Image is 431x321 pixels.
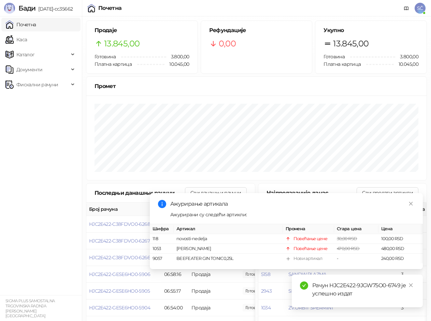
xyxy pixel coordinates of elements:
span: close [408,201,413,206]
td: - [334,254,378,264]
span: SČ [415,3,426,14]
span: check-circle [300,281,308,290]
img: Logo [4,3,15,14]
span: [DATE]-cc35662 [35,6,73,12]
td: 06:55:17 [161,283,189,300]
div: Почетна [98,5,122,11]
span: info-circle [158,200,166,208]
button: HJC2E422-GESE6HO0-5906 [89,271,150,277]
button: HJC2E422-GESE6HO0-5905 [89,288,150,294]
span: Готовина [95,54,116,60]
div: Повећање цене [293,235,328,242]
span: Бади [18,4,35,12]
h5: Продаје [95,26,189,34]
td: Продаја [189,283,240,300]
div: Ажурирани су следећи артикли: [170,211,415,218]
span: close [408,283,413,288]
span: 430,00 [243,304,266,311]
th: Шифра [150,224,174,234]
h5: Рефундације [209,26,304,34]
td: 240,00 RSD [378,254,423,264]
button: HJC2E422-GESE6HO0-5904 [89,305,150,311]
th: Број рачуна [86,203,161,216]
td: 1053 [150,244,174,254]
span: 0,00 [219,37,236,50]
span: 470,00 RSD [337,246,360,251]
button: HJC2E422-C38FDVO0-6266 [89,254,150,261]
button: Сви продати артикли [357,187,418,198]
button: HJC2E422-C38FDVO0-6268 [89,221,150,227]
th: Цена [378,224,423,234]
th: Стара цена [334,224,378,234]
span: 13.845,00 [333,37,369,50]
span: 450,00 [243,287,266,295]
span: 10.045,00 [394,60,418,68]
div: Повећање цене [293,245,328,252]
span: Документи [16,63,42,76]
a: Каса [5,33,27,46]
th: Артикал [174,224,283,234]
td: BEEFEATER GIN TONIC0,25L [174,254,283,264]
div: Нови артикал [293,255,322,262]
td: 9057 [150,254,174,264]
a: Close [407,200,415,207]
h5: Укупно [324,26,418,34]
button: 2943 [261,288,272,294]
span: 3.800,00 [166,53,189,60]
td: 06:54:00 [161,300,189,316]
button: Сви данашњи рачуни [185,187,246,198]
td: [PERSON_NAME] [174,244,283,254]
div: Ажурирање артикала [170,200,415,208]
a: Close [407,281,415,289]
small: SIGMA PLUS SAMOSTALNA TRGOVINSKA RADNJA [PERSON_NAME] [GEOGRAPHIC_DATA] [5,298,55,318]
button: 1034 [261,305,271,311]
div: Најпродаваније данас [267,189,357,197]
button: SPRITE 330ml [288,288,319,294]
div: Промет [95,82,418,90]
td: novosti-nedelja [174,234,283,244]
td: Продаја [189,300,240,316]
div: Последњи данашњи рачуни [95,189,185,197]
span: 30,00 RSD [337,236,357,241]
th: Промена [283,224,334,234]
button: HJC2E422-C38FDVO0-6267 [89,238,150,244]
span: 10.045,00 [164,60,189,68]
td: 118 [150,234,174,244]
a: Документација [401,3,412,14]
span: 3.800,00 [395,53,418,60]
button: ZV.ORBIT SPERMINT [288,305,334,311]
a: Почетна [5,18,36,31]
td: 480,00 RSD [378,244,423,254]
span: Платна картица [95,61,132,67]
span: Каталог [16,48,35,61]
span: 13.845,00 [104,37,140,50]
div: Рачун HJC2E422-9JGW75O0-6749 је успешно издат [312,281,415,298]
td: 100,00 RSD [378,234,423,244]
span: Готовина [324,54,345,60]
span: Фискални рачуни [16,78,58,91]
span: Платна картица [324,61,361,67]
